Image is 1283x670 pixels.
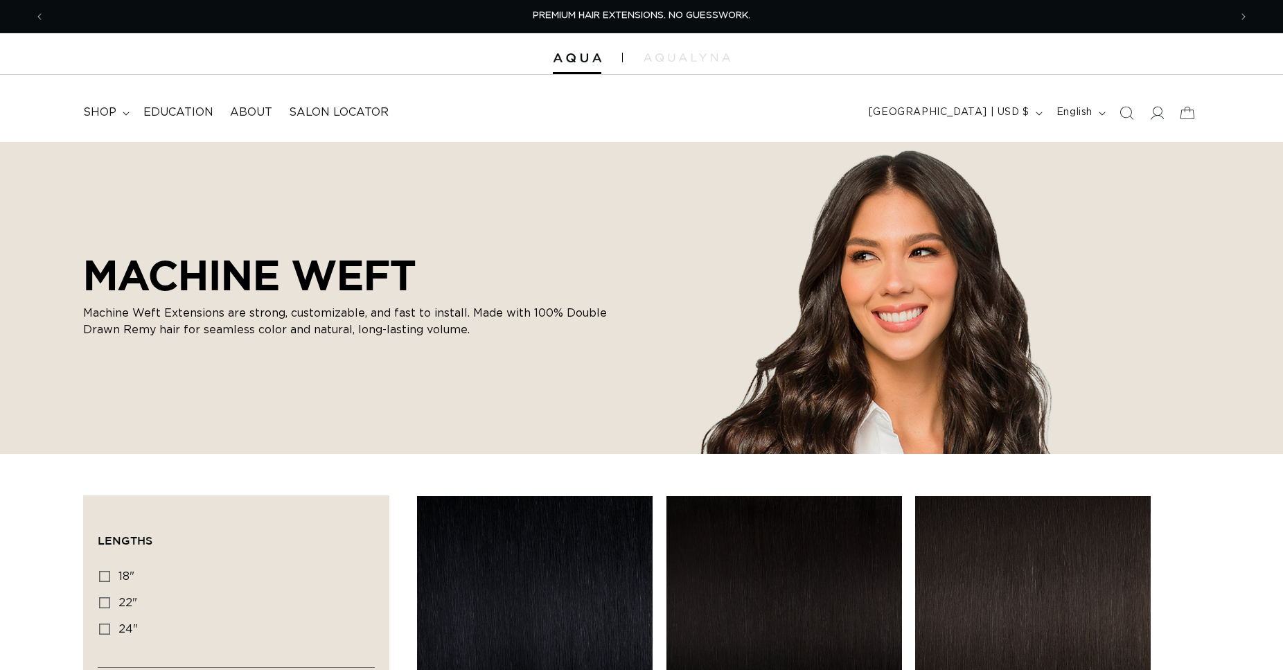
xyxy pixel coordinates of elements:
a: Salon Locator [281,97,397,128]
span: Lengths [98,534,152,547]
h2: MACHINE WEFT [83,251,610,299]
button: Previous announcement [24,3,55,30]
img: aqualyna.com [644,53,730,62]
button: Next announcement [1228,3,1259,30]
span: About [230,105,272,120]
button: English [1048,100,1111,126]
p: Machine Weft Extensions are strong, customizable, and fast to install. Made with 100% Double Draw... [83,305,610,338]
summary: Search [1111,98,1142,128]
span: PREMIUM HAIR EXTENSIONS. NO GUESSWORK. [533,11,750,20]
span: 18" [118,571,134,582]
a: Education [135,97,222,128]
span: 22" [118,597,137,608]
summary: Lengths (0 selected) [98,510,375,560]
span: shop [83,105,116,120]
span: [GEOGRAPHIC_DATA] | USD $ [869,105,1029,120]
img: Aqua Hair Extensions [553,53,601,63]
summary: shop [75,97,135,128]
span: Salon Locator [289,105,389,120]
button: [GEOGRAPHIC_DATA] | USD $ [860,100,1048,126]
span: 24" [118,624,138,635]
a: About [222,97,281,128]
span: English [1056,105,1092,120]
span: Education [143,105,213,120]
